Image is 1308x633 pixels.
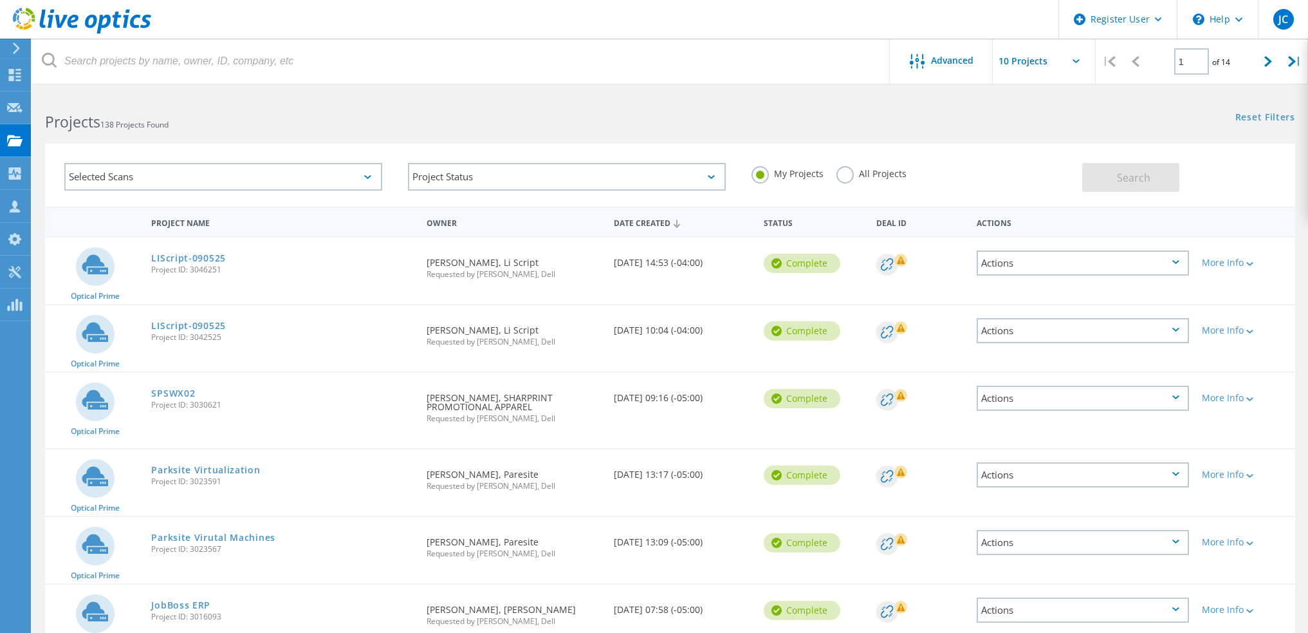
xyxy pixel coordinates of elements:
[151,466,260,475] a: Parksite Virtualization
[764,254,840,273] div: Complete
[977,318,1189,343] div: Actions
[1096,39,1122,84] div: |
[977,462,1189,487] div: Actions
[151,254,226,263] a: LIScript-090525
[427,415,601,422] span: Requested by [PERSON_NAME], Dell
[931,56,973,65] span: Advanced
[751,166,824,178] label: My Projects
[71,504,120,512] span: Optical Prime
[764,389,840,408] div: Complete
[970,210,1195,234] div: Actions
[1202,326,1289,335] div: More Info
[420,449,607,503] div: [PERSON_NAME], Paresite
[764,466,840,485] div: Complete
[607,449,757,492] div: [DATE] 13:17 (-05:00)
[607,585,757,627] div: [DATE] 07:58 (-05:00)
[757,210,870,234] div: Status
[977,530,1189,555] div: Actions
[427,618,601,625] span: Requested by [PERSON_NAME], Dell
[1193,14,1204,25] svg: \n
[71,428,120,435] span: Optical Prime
[151,266,413,274] span: Project ID: 3046251
[151,389,195,398] a: SPSWX02
[1202,393,1289,402] div: More Info
[607,373,757,415] div: [DATE] 09:16 (-05:00)
[427,482,601,490] span: Requested by [PERSON_NAME], Dell
[151,545,413,553] span: Project ID: 3023567
[151,601,210,610] a: JobBoss ERP
[1202,258,1289,267] div: More Info
[764,321,840,341] div: Complete
[71,292,120,300] span: Optical Prime
[71,572,120,580] span: Optical Prime
[420,238,607,291] div: [PERSON_NAME], Li Script
[420,517,607,571] div: [PERSON_NAME], Paresite
[45,111,100,132] b: Projects
[1282,39,1308,84] div: |
[100,119,169,130] span: 138 Projects Found
[13,27,151,36] a: Live Optics Dashboard
[64,163,382,191] div: Selected Scans
[1202,538,1289,547] div: More Info
[420,305,607,359] div: [PERSON_NAME], Li Script
[607,238,757,280] div: [DATE] 14:53 (-04:00)
[151,478,413,486] span: Project ID: 3023591
[977,386,1189,411] div: Actions
[1202,470,1289,479] div: More Info
[151,613,413,621] span: Project ID: 3016093
[1235,113,1295,124] a: Reset Filters
[764,533,840,553] div: Complete
[977,250,1189,276] div: Actions
[1278,14,1288,24] span: JC
[836,166,907,178] label: All Projects
[977,598,1189,623] div: Actions
[1212,57,1230,68] span: of 14
[764,601,840,620] div: Complete
[151,401,413,409] span: Project ID: 3030621
[427,338,601,346] span: Requested by [PERSON_NAME], Dell
[408,163,726,191] div: Project Status
[151,334,413,341] span: Project ID: 3042525
[607,517,757,560] div: [DATE] 13:09 (-05:00)
[1117,171,1150,185] span: Search
[420,210,607,234] div: Owner
[427,270,601,278] span: Requested by [PERSON_NAME], Dell
[1082,163,1179,192] button: Search
[145,210,419,234] div: Project Name
[1202,605,1289,614] div: More Info
[71,360,120,368] span: Optical Prime
[607,210,757,234] div: Date Created
[607,305,757,348] div: [DATE] 10:04 (-04:00)
[151,533,275,542] a: Parksite Virutal Machines
[151,321,226,330] a: LIScript-090525
[870,210,970,234] div: Deal Id
[427,550,601,558] span: Requested by [PERSON_NAME], Dell
[420,373,607,435] div: [PERSON_NAME], SHARPRINT PROMOTIONAL APPAREL
[32,39,890,84] input: Search projects by name, owner, ID, company, etc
